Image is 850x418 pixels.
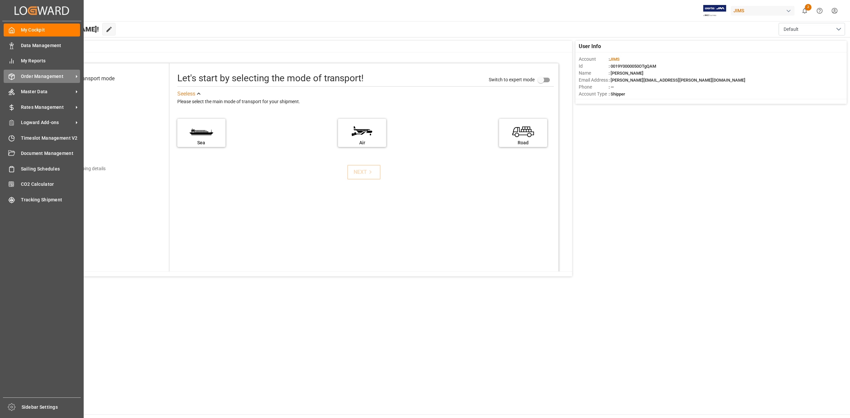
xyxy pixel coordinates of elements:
[784,26,799,33] span: Default
[21,42,80,49] span: Data Management
[4,178,80,191] a: CO2 Calculator
[354,168,374,176] div: NEXT
[797,3,812,18] button: show 2 new notifications
[731,4,797,17] button: JIMS
[181,139,222,146] div: Sea
[609,78,745,83] span: : [PERSON_NAME][EMAIL_ADDRESS][PERSON_NAME][DOMAIN_NAME]
[579,70,609,77] span: Name
[21,181,80,188] span: CO2 Calculator
[21,166,80,173] span: Sailing Schedules
[489,77,535,82] span: Switch to expert mode
[703,5,726,17] img: Exertis%20JAM%20-%20Email%20Logo.jpg_1722504956.jpg
[805,4,811,11] span: 2
[21,73,73,80] span: Order Management
[731,6,795,16] div: JIMS
[177,71,364,85] div: Let's start by selecting the mode of transport!
[609,64,656,69] span: : 0019Y0000050OTgQAM
[64,165,106,172] div: Add shipping details
[21,119,73,126] span: Logward Add-ons
[579,63,609,70] span: Id
[21,88,73,95] span: Master Data
[4,131,80,144] a: Timeslot Management V2
[609,92,625,97] span: : Shipper
[63,75,115,83] div: Select transport mode
[579,56,609,63] span: Account
[579,91,609,98] span: Account Type
[579,42,601,50] span: User Info
[4,39,80,52] a: Data Management
[4,193,80,206] a: Tracking Shipment
[21,150,80,157] span: Document Management
[347,165,381,179] button: NEXT
[22,404,81,411] span: Sidebar Settings
[579,77,609,84] span: Email Address
[579,84,609,91] span: Phone
[341,139,383,146] div: Air
[812,3,827,18] button: Help Center
[21,57,80,64] span: My Reports
[21,135,80,142] span: Timeslot Management V2
[177,98,554,106] div: Please select the main mode of transport for your shipment.
[4,162,80,175] a: Sailing Schedules
[177,90,195,98] div: See less
[609,71,643,76] span: : [PERSON_NAME]
[4,147,80,160] a: Document Management
[21,196,80,203] span: Tracking Shipment
[4,24,80,36] a: My Cockpit
[21,27,80,34] span: My Cockpit
[610,57,620,62] span: JIMS
[609,85,614,90] span: : —
[609,57,620,62] span: :
[502,139,544,146] div: Road
[21,104,73,111] span: Rates Management
[779,23,845,35] button: open menu
[4,54,80,67] a: My Reports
